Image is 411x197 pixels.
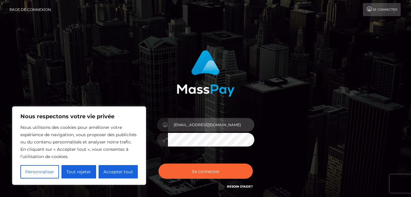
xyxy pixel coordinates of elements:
[66,169,91,175] font: Tout rejeter
[363,3,401,16] a: Se connecter
[227,185,253,188] a: Besoin d'aide?
[177,50,235,97] img: Connexion MassPay
[61,165,96,178] button: Tout rejeter
[20,125,137,159] font: Nous utilisons des cookies pour améliorer votre expérience de navigation, vous proposer des publi...
[158,164,253,179] button: Se connecter
[20,113,114,120] font: Nous respectons votre vie privée
[20,165,59,178] button: Personnaliser
[373,8,397,12] font: Se connecter
[9,3,51,16] a: Page de connexion
[192,168,220,174] font: Se connecter
[12,106,146,185] div: Nous respectons votre vie privée
[103,169,133,175] font: Accepter tout
[25,169,54,175] font: Personnaliser
[168,118,254,132] input: Nom d'utilisateur...
[9,7,51,12] font: Page de connexion
[99,165,138,178] button: Accepter tout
